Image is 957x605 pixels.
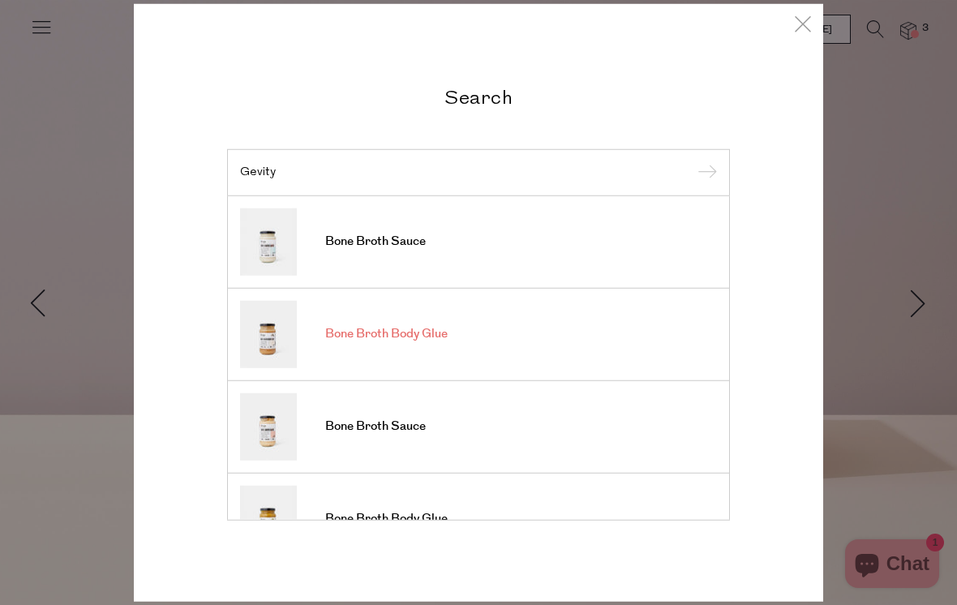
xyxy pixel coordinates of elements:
[240,485,297,552] img: Bone Broth Body Glue
[325,234,426,250] span: Bone Broth Sauce
[227,85,730,109] h2: Search
[325,418,426,435] span: Bone Broth Sauce
[325,326,448,342] span: Bone Broth Body Glue
[240,300,717,367] a: Bone Broth Body Glue
[240,393,717,460] a: Bone Broth Sauce
[240,485,717,552] a: Bone Broth Body Glue
[240,393,297,460] img: Bone Broth Sauce
[240,300,297,367] img: Bone Broth Body Glue
[240,208,297,275] img: Bone Broth Sauce
[325,511,448,527] span: Bone Broth Body Glue
[240,208,717,275] a: Bone Broth Sauce
[240,166,717,178] input: Search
